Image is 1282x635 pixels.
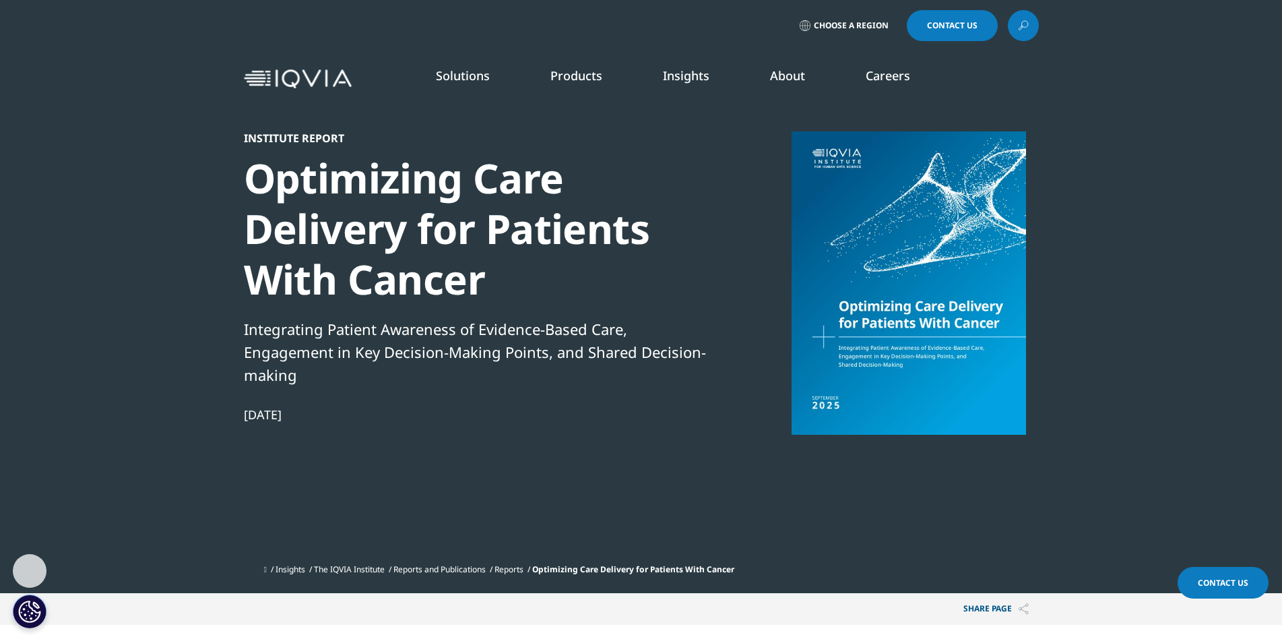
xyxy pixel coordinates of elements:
[1198,577,1248,588] span: Contact Us
[494,564,523,575] a: Reports
[244,317,706,386] div: Integrating Patient Awareness of Evidence-Based Care, Engagement in Key Decision-Making Points, a...
[770,67,805,84] a: About
[532,564,734,575] span: Optimizing Care Delivery for Patients With Cancer
[1178,567,1269,599] a: Contact Us
[393,564,486,575] a: Reports and Publications
[276,564,305,575] a: Insights
[357,47,1039,111] nav: Primary
[814,20,889,31] span: Choose a Region
[1019,603,1029,615] img: Share PAGE
[13,595,46,628] button: Cookie 设置
[244,153,706,305] div: Optimizing Care Delivery for Patients With Cancer
[436,67,490,84] a: Solutions
[927,22,977,30] span: Contact Us
[314,564,385,575] a: The IQVIA Institute
[866,67,910,84] a: Careers
[663,67,709,84] a: Insights
[244,69,352,89] img: IQVIA Healthcare Information Technology and Pharma Clinical Research Company
[953,593,1039,625] p: Share PAGE
[907,10,998,41] a: Contact Us
[244,131,706,145] div: Institute Report
[953,593,1039,625] button: Share PAGEShare PAGE
[244,406,706,423] div: [DATE]
[550,67,602,84] a: Products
